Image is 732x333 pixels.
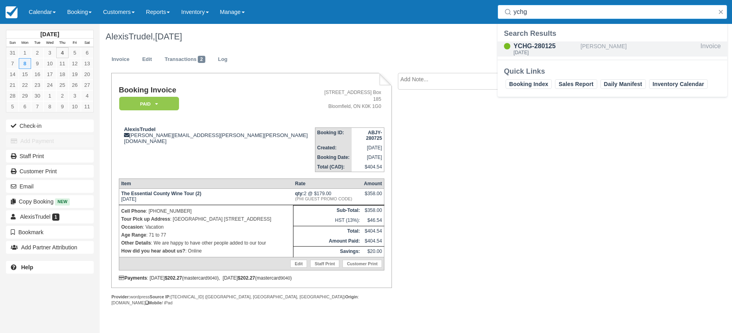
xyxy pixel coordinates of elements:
[514,5,714,19] input: Search ( / )
[293,215,362,226] td: HST (13%):
[504,29,721,38] div: Search Results
[69,58,81,69] a: 12
[56,39,69,47] th: Thu
[198,56,205,63] span: 2
[43,58,56,69] a: 10
[6,210,94,223] a: AlexisTrudel 1
[43,101,56,112] a: 8
[364,191,382,203] div: $358.00
[106,52,136,67] a: Invoice
[6,101,19,112] a: 5
[31,47,43,58] a: 2
[362,226,384,236] td: $404.54
[69,80,81,90] a: 26
[366,130,382,141] strong: ABJY-280725
[290,260,307,268] a: Edit
[56,58,69,69] a: 11
[20,214,51,220] span: AlexisTrudel
[19,39,31,47] th: Mon
[121,223,291,231] p: : Vacation
[649,79,708,89] a: Inventory Calendar
[555,79,597,89] a: Sales Report
[6,195,94,208] button: Copy Booking New
[504,67,721,76] div: Quick Links
[6,39,19,47] th: Sun
[119,188,293,205] td: [DATE]
[293,247,362,257] th: Savings:
[106,32,643,41] h1: AlexisTrudel,
[362,236,384,247] td: $404.54
[293,188,362,205] td: 2 @ $179.00
[56,47,69,58] a: 4
[295,196,360,201] em: (PHI GUEST PROMO CODE)
[6,180,94,193] button: Email
[56,90,69,101] a: 2
[6,90,19,101] a: 28
[342,260,382,268] a: Customer Print
[310,260,339,268] a: Staff Print
[31,90,43,101] a: 30
[69,39,81,47] th: Fri
[31,58,43,69] a: 9
[43,39,56,47] th: Wed
[81,58,93,69] a: 13
[119,96,176,111] a: Paid
[69,90,81,101] a: 3
[69,101,81,112] a: 10
[293,236,362,247] th: Amount Paid:
[81,69,93,80] a: 20
[19,101,31,112] a: 6
[6,80,19,90] a: 21
[121,232,146,238] strong: Age Range
[40,31,59,37] strong: [DATE]
[352,143,384,153] td: [DATE]
[55,198,70,205] span: New
[69,47,81,58] a: 5
[31,80,43,90] a: 23
[315,153,352,162] th: Booking Date:
[362,215,384,226] td: $46.54
[6,165,94,178] a: Customer Print
[514,50,577,55] div: [DATE]
[159,52,211,67] a: Transactions2
[121,247,291,255] p: : Online
[19,47,31,58] a: 1
[295,191,304,196] strong: qty
[121,207,291,215] p: : [PHONE_NUMBER]
[212,52,234,67] a: Log
[281,276,290,280] small: 9040
[19,80,31,90] a: 22
[31,101,43,112] a: 7
[155,31,182,41] span: [DATE]
[352,153,384,162] td: [DATE]
[6,6,18,18] img: checkfront-main-nav-mini-logo.png
[315,127,352,143] th: Booking ID:
[43,80,56,90] a: 24
[119,86,315,94] h1: Booking Invoice
[6,69,19,80] a: 14
[119,97,179,111] em: Paid
[362,247,384,257] td: $20.00
[19,58,31,69] a: 8
[121,224,143,230] strong: Occasion
[318,89,382,110] address: [STREET_ADDRESS] Box 185 Bloomfield, ON K0K 1G0
[293,226,362,236] th: Total:
[121,239,291,247] p: : We are happy to have other people added to our tour
[362,205,384,215] td: $358.00
[52,214,60,221] span: 1
[119,275,147,281] strong: Payments
[6,135,94,147] button: Add Payment
[6,261,94,274] a: Help
[6,58,19,69] a: 7
[69,69,81,80] a: 19
[315,143,352,153] th: Created:
[121,215,291,223] p: : [GEOGRAPHIC_DATA] [STREET_ADDRESS]
[498,41,727,57] a: YCHG-280125[DATE][PERSON_NAME]Invoice
[81,47,93,58] a: 6
[56,101,69,112] a: 9
[81,101,93,112] a: 11
[119,126,315,144] div: [PERSON_NAME][EMAIL_ADDRESS][PERSON_NAME][PERSON_NAME][DOMAIN_NAME]
[293,178,362,188] th: Rate
[121,191,201,196] strong: The Essential County Wine Tour (2)
[362,178,384,188] th: Amount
